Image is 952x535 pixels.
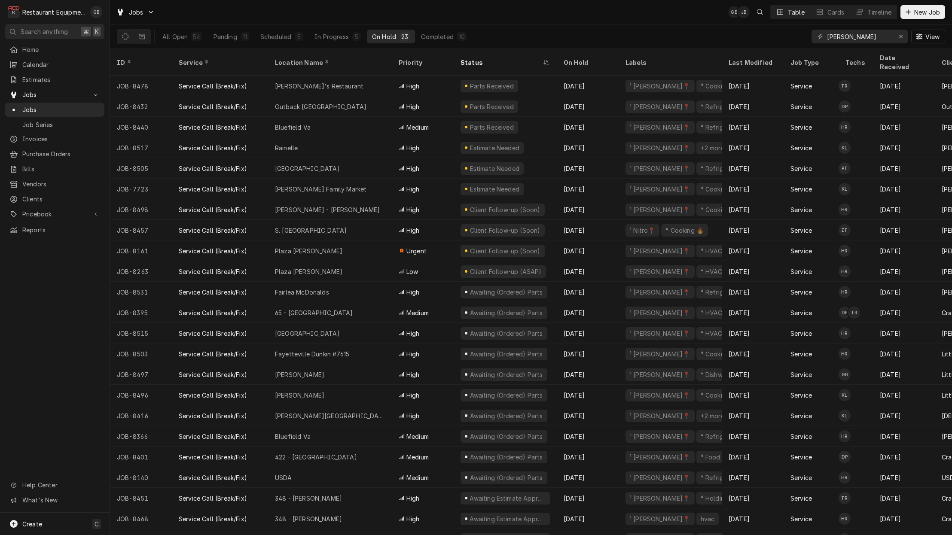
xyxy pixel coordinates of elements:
div: Service Call (Break/Fix) [179,288,247,297]
span: High [406,185,420,194]
div: [DATE] [873,96,935,117]
span: View [924,32,941,41]
div: Bluefield Va [275,123,311,132]
div: 10 [459,32,465,41]
a: Jobs [5,103,104,117]
div: Service Call (Break/Fix) [179,82,247,91]
a: Invoices [5,132,104,146]
div: Hunter Ralston's Avatar [839,327,851,339]
div: HR [839,265,851,277]
div: HR [839,286,851,298]
div: On Hold [372,32,396,41]
span: Urgent [406,246,427,255]
span: Medium [406,308,429,317]
div: [DATE] [873,405,935,426]
button: Open search [753,5,767,19]
div: Service [790,164,812,173]
div: Awaiting (Ordered) Parts [469,370,543,379]
div: ¹ [PERSON_NAME]📍 [629,329,691,338]
div: Estimate Needed [469,185,520,194]
div: [DATE] [557,220,619,240]
div: Scheduled [260,32,291,41]
div: [GEOGRAPHIC_DATA] [275,164,340,173]
div: ⁴ HVAC 🌡️ [700,329,732,338]
div: [DATE] [722,220,784,240]
div: [DATE] [873,302,935,323]
div: Service Call (Break/Fix) [179,246,247,255]
div: Hunter Ralston's Avatar [839,286,851,298]
span: Jobs [129,8,143,17]
div: Location Name [275,58,383,67]
div: JOB-8416 [110,405,172,426]
div: [DATE] [873,261,935,282]
div: HR [839,245,851,257]
div: 54 [193,32,200,41]
div: [GEOGRAPHIC_DATA] [275,329,340,338]
div: Service Call (Break/Fix) [179,205,247,214]
div: ⁴ Cooking 🔥 [700,82,740,91]
div: DP [839,100,851,112]
span: High [406,329,420,338]
div: [DATE] [873,385,935,405]
div: HR [839,327,851,339]
div: ¹ [PERSON_NAME]📍 [629,123,691,132]
div: 5 [354,32,359,41]
span: Search anything [21,27,68,36]
div: ⁴ Cooking 🔥 [700,205,740,214]
div: HR [839,204,851,216]
div: Restaurant Equipment Diagnostics's Avatar [8,6,20,18]
span: Job Series [22,120,100,129]
div: GB [839,368,851,380]
div: [DATE] [873,158,935,179]
div: [PERSON_NAME] Family Market [275,185,366,194]
span: High [406,411,420,420]
div: Service [790,370,812,379]
div: ⁴ HVAC 🌡️ [700,267,732,276]
div: ¹ [PERSON_NAME]📍 [629,350,691,359]
div: Awaiting (Ordered) Parts [469,329,543,338]
div: Cards [827,8,845,17]
div: ⁴ Dishwashing 🌀 [700,370,751,379]
div: [DATE] [557,282,619,302]
div: TR [839,80,851,92]
div: Job Type [790,58,832,67]
div: KL [839,183,851,195]
div: 5 [296,32,302,41]
div: Client Follow-up (ASAP) [469,267,542,276]
div: [DATE] [557,96,619,117]
span: K [95,27,99,36]
div: ZT [839,224,851,236]
div: PT [839,162,851,174]
div: Awaiting (Ordered) Parts [469,391,543,400]
div: Service Call (Break/Fix) [179,267,247,276]
div: [DATE] [557,158,619,179]
div: Techs [845,58,866,67]
div: [DATE] [873,323,935,343]
div: JOB-8531 [110,282,172,302]
div: Rainelle [275,143,298,152]
div: S. [GEOGRAPHIC_DATA] [275,226,347,235]
a: Estimates [5,73,104,87]
div: [DATE] [873,343,935,364]
div: Service [179,58,259,67]
div: Awaiting (Ordered) Parts [469,350,543,359]
span: New Job [912,8,942,17]
span: High [406,288,420,297]
div: JOB-8497 [110,364,172,385]
div: ⁴ Cooking 🔥 [700,185,740,194]
div: KL [839,142,851,154]
a: Vendors [5,177,104,191]
div: [DATE] [722,323,784,343]
div: HR [839,348,851,360]
div: ¹ [PERSON_NAME]📍 [629,267,691,276]
div: JOB-7723 [110,179,172,199]
span: Jobs [22,105,100,114]
span: High [406,102,420,111]
a: Go to Help Center [5,478,104,492]
div: [DATE] [722,76,784,96]
div: Hunter Ralston's Avatar [839,348,851,360]
div: [DATE] [873,179,935,199]
div: [PERSON_NAME] [275,370,324,379]
div: ⁴ Cooking 🔥 [665,226,705,235]
div: Kaleb Lewis's Avatar [839,389,851,401]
